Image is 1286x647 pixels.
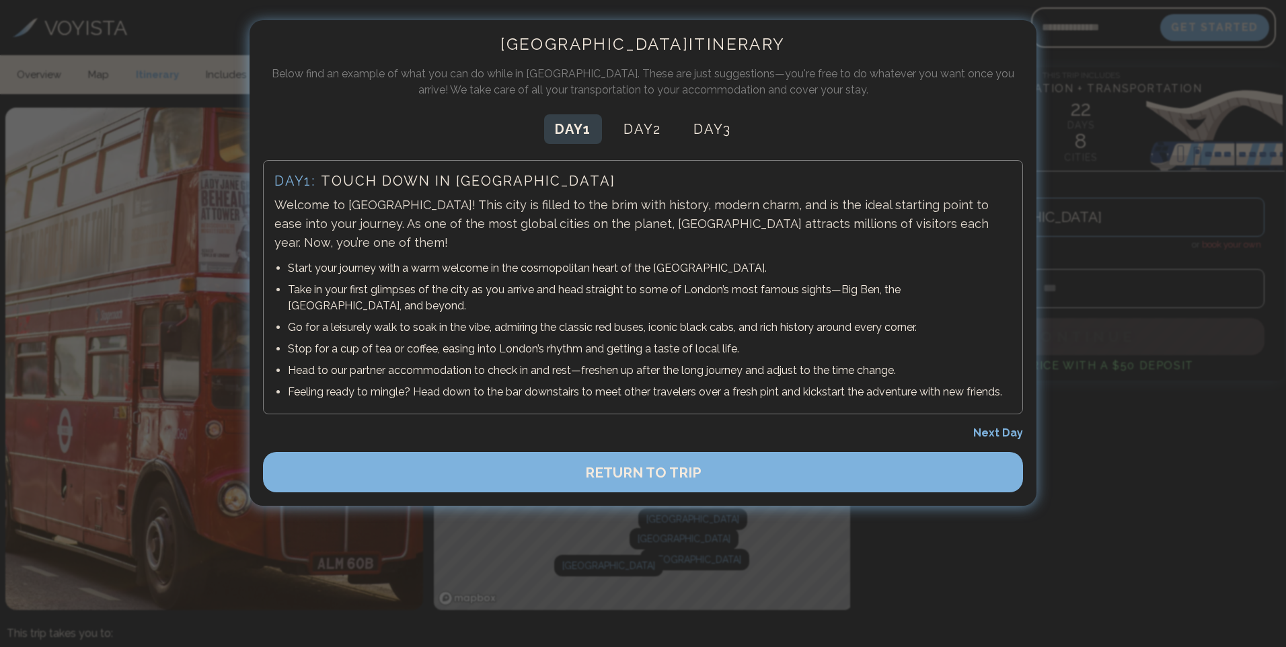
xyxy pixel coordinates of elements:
[585,464,702,481] span: RETURN TO TRIP
[274,173,315,189] span: Day 1 :
[274,196,1012,252] p: Welcome to [GEOGRAPHIC_DATA]! This city is filled to the brim with history, modern charm, and is ...
[288,363,1012,379] p: Head to our partner accommodation to check in and rest—freshen up after the long journey and adju...
[613,114,672,144] button: Day2
[973,425,1023,441] button: Next Day
[544,114,602,144] button: Day1
[263,452,1023,492] button: RETURN TO TRIP
[288,341,1012,357] p: Stop for a cup of tea or coffee, easing into London’s rhythm and getting a taste of local life.
[263,34,1023,55] h2: [GEOGRAPHIC_DATA] Itinerary
[288,319,1012,336] p: Go for a leisurely walk to soak in the vibe, admiring the classic red buses, iconic black cabs, a...
[274,172,1012,190] h3: Touch down in [GEOGRAPHIC_DATA]
[973,426,1023,439] span: Next Day
[683,114,742,144] button: Day3
[288,282,1012,314] p: Take in your first glimpses of the city as you arrive and head straight to some of London’s most ...
[288,384,1012,400] p: Feeling ready to mingle? Head down to the bar downstairs to meet other travelers over a fresh pin...
[288,260,1012,276] p: Start your journey with a warm welcome in the cosmopolitan heart of the [GEOGRAPHIC_DATA].
[263,66,1023,98] p: Below find an example of what you can do while in [GEOGRAPHIC_DATA] . These are just suggestions—...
